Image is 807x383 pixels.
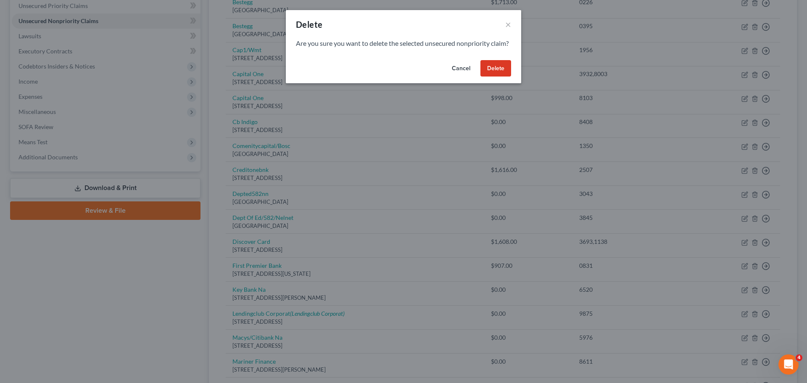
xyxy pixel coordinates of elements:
[480,60,511,77] button: Delete
[778,354,799,375] iframe: Intercom live chat
[296,18,322,30] div: Delete
[505,19,511,29] button: ×
[796,354,802,361] span: 4
[445,60,477,77] button: Cancel
[296,39,511,48] p: Are you sure you want to delete the selected unsecured nonpriority claim?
